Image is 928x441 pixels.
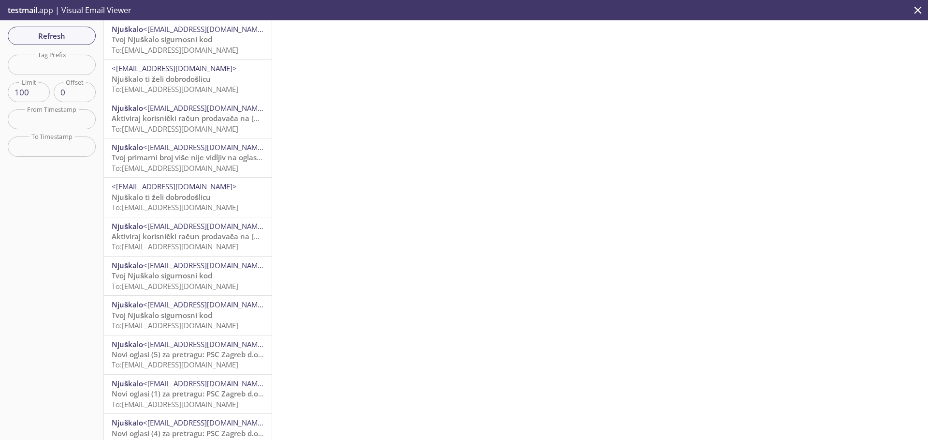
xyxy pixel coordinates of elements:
div: <[EMAIL_ADDRESS][DOMAIN_NAME]>Njuškalo ti želi dobrodošlicuTo:[EMAIL_ADDRESS][DOMAIN_NAME] [104,60,272,98]
div: Njuškalo<[EMAIL_ADDRESS][DOMAIN_NAME]>Tvoj Njuškalo sigurnosni kodTo:[EMAIL_ADDRESS][DOMAIN_NAME] [104,20,272,59]
span: Aktiviraj korisnički račun prodavača na [GEOGRAPHIC_DATA] [112,113,325,123]
div: Njuškalo<[EMAIL_ADDRESS][DOMAIN_NAME]>Novi oglasi (5) za pretragu: PSC Zagreb d.o.o. Ovlašteni Op... [104,335,272,374]
span: Aktiviraj korisnički račun prodavača na [GEOGRAPHIC_DATA] [112,231,325,241]
span: Novi oglasi (5) za pretragu: PSC Zagreb d.o.o. Ovlašteni Opel partner [112,350,349,359]
span: Njuškalo [112,300,143,309]
span: Njuškalo [112,103,143,113]
span: <[EMAIL_ADDRESS][DOMAIN_NAME]> [143,379,268,388]
div: Njuškalo<[EMAIL_ADDRESS][DOMAIN_NAME]>Novi oglasi (1) za pretragu: PSC Zagreb d.o.o. Ovlašteni Op... [104,375,272,413]
span: Novi oglasi (1) za pretragu: PSC Zagreb d.o.o. Ovlašteni Opel partner [112,389,349,398]
span: Njuškalo [112,260,143,270]
span: Njuškalo ti želi dobrodošlicu [112,192,211,202]
div: Njuškalo<[EMAIL_ADDRESS][DOMAIN_NAME]>Tvoj Njuškalo sigurnosni kodTo:[EMAIL_ADDRESS][DOMAIN_NAME] [104,257,272,295]
div: Njuškalo<[EMAIL_ADDRESS][DOMAIN_NAME]>Aktiviraj korisnički račun prodavača na [GEOGRAPHIC_DATA]To... [104,99,272,138]
div: <[EMAIL_ADDRESS][DOMAIN_NAME]>Njuškalo ti želi dobrodošlicuTo:[EMAIL_ADDRESS][DOMAIN_NAME] [104,178,272,216]
span: <[EMAIL_ADDRESS][DOMAIN_NAME]> [143,103,268,113]
span: To: [EMAIL_ADDRESS][DOMAIN_NAME] [112,45,238,55]
span: Njuškalo [112,379,143,388]
div: Njuškalo<[EMAIL_ADDRESS][DOMAIN_NAME]>Aktiviraj korisnički račun prodavača na [GEOGRAPHIC_DATA]To... [104,217,272,256]
span: Tvoj primarni broj više nije vidljiv na oglasima [112,152,270,162]
span: To: [EMAIL_ADDRESS][DOMAIN_NAME] [112,242,238,251]
span: Refresh [15,30,88,42]
span: <[EMAIL_ADDRESS][DOMAIN_NAME]> [143,142,268,152]
span: Njuškalo [112,418,143,427]
span: <[EMAIL_ADDRESS][DOMAIN_NAME]> [143,418,268,427]
span: Tvoj Njuškalo sigurnosni kod [112,271,212,280]
button: Refresh [8,27,96,45]
span: Tvoj Njuškalo sigurnosni kod [112,34,212,44]
span: <[EMAIL_ADDRESS][DOMAIN_NAME]> [143,260,268,270]
span: testmail [8,5,37,15]
span: Njuškalo [112,221,143,231]
span: To: [EMAIL_ADDRESS][DOMAIN_NAME] [112,84,238,94]
span: Njuškalo [112,24,143,34]
span: Novi oglasi (4) za pretragu: PSC Zagreb d.o.o. Ovlašteni Opel partner [112,428,349,438]
span: <[EMAIL_ADDRESS][DOMAIN_NAME]> [143,24,268,34]
span: Tvoj Njuškalo sigurnosni kod [112,310,212,320]
div: Njuškalo<[EMAIL_ADDRESS][DOMAIN_NAME]>Tvoj primarni broj više nije vidljiv na oglasimaTo:[EMAIL_A... [104,138,272,177]
span: To: [EMAIL_ADDRESS][DOMAIN_NAME] [112,163,238,173]
span: To: [EMAIL_ADDRESS][DOMAIN_NAME] [112,320,238,330]
span: To: [EMAIL_ADDRESS][DOMAIN_NAME] [112,202,238,212]
span: <[EMAIL_ADDRESS][DOMAIN_NAME]> [112,182,237,191]
span: To: [EMAIL_ADDRESS][DOMAIN_NAME] [112,281,238,291]
span: To: [EMAIL_ADDRESS][DOMAIN_NAME] [112,360,238,369]
span: To: [EMAIL_ADDRESS][DOMAIN_NAME] [112,399,238,409]
span: <[EMAIL_ADDRESS][DOMAIN_NAME]> [112,63,237,73]
span: To: [EMAIL_ADDRESS][DOMAIN_NAME] [112,124,238,134]
div: Njuškalo<[EMAIL_ADDRESS][DOMAIN_NAME]>Tvoj Njuškalo sigurnosni kodTo:[EMAIL_ADDRESS][DOMAIN_NAME] [104,296,272,335]
span: <[EMAIL_ADDRESS][DOMAIN_NAME]> [143,300,268,309]
span: Njuškalo ti želi dobrodošlicu [112,74,211,84]
span: <[EMAIL_ADDRESS][DOMAIN_NAME]> [143,221,268,231]
span: Njuškalo [112,339,143,349]
span: Njuškalo [112,142,143,152]
span: <[EMAIL_ADDRESS][DOMAIN_NAME]> [143,339,268,349]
